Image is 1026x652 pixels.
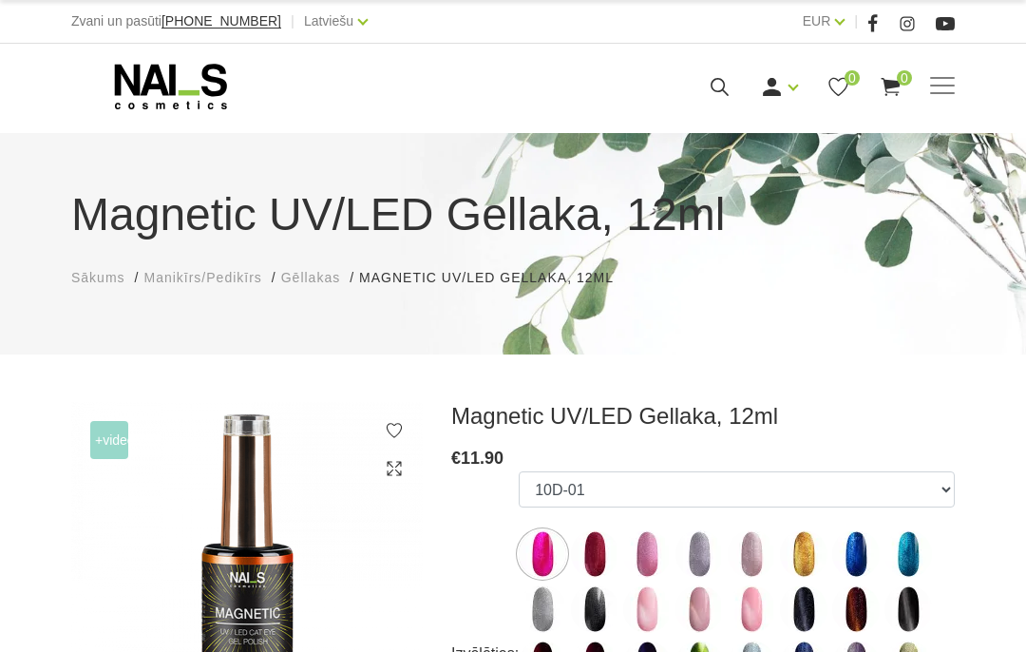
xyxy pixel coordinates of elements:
img: ... [571,530,618,578]
a: Sākums [71,268,125,288]
label: Nav atlikumā [675,585,723,633]
a: 0 [879,75,902,99]
span: 0 [845,70,860,86]
img: ... [519,530,566,578]
span: Gēllakas [281,270,340,285]
img: ... [623,585,671,633]
img: ... [571,585,618,633]
span: € [451,449,461,468]
li: Magnetic UV/LED Gellaka, 12ml [359,268,633,288]
img: ... [675,585,723,633]
span: | [854,10,858,33]
h1: Magnetic UV/LED Gellaka, 12ml [71,181,955,249]
img: ... [623,530,671,578]
img: ... [728,585,775,633]
img: ... [832,530,880,578]
img: ... [884,530,932,578]
div: Zvani un pasūti [71,10,281,33]
img: ... [780,530,827,578]
span: Sākums [71,270,125,285]
span: 11.90 [461,449,503,468]
span: [PHONE_NUMBER] [161,13,281,29]
img: ... [780,585,827,633]
img: ... [728,530,775,578]
a: Latviešu [304,10,353,32]
span: 0 [897,70,912,86]
img: ... [884,585,932,633]
a: EUR [803,10,831,32]
span: +Video [90,421,128,459]
a: Gēllakas [281,268,340,288]
span: Manikīrs/Pedikīrs [143,270,261,285]
span: | [291,10,294,33]
a: 0 [826,75,850,99]
img: ... [519,585,566,633]
a: [PHONE_NUMBER] [161,14,281,29]
a: Manikīrs/Pedikīrs [143,268,261,288]
img: ... [675,530,723,578]
h3: Magnetic UV/LED Gellaka, 12ml [451,402,955,431]
img: ... [832,585,880,633]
